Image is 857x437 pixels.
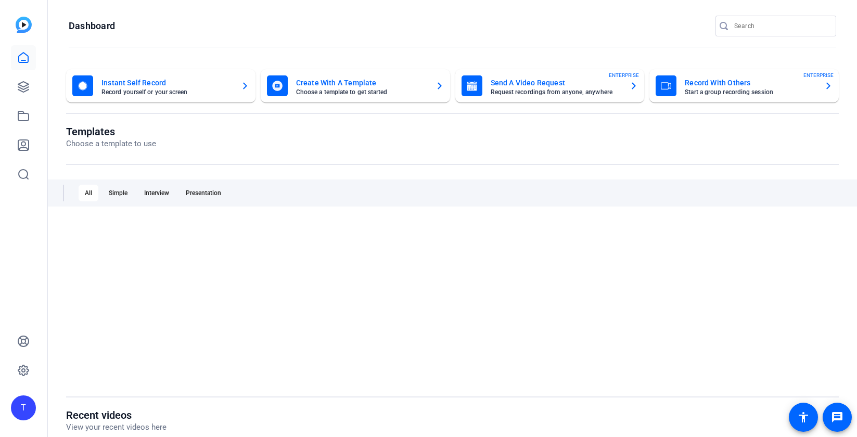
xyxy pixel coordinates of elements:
mat-card-title: Instant Self Record [101,76,233,89]
mat-card-subtitle: Request recordings from anyone, anywhere [491,89,622,95]
button: Record With OthersStart a group recording sessionENTERPRISE [649,69,839,102]
div: Interview [138,185,175,201]
button: Send A Video RequestRequest recordings from anyone, anywhereENTERPRISE [455,69,645,102]
input: Search [734,20,828,32]
h1: Recent videos [66,409,167,421]
mat-card-title: Send A Video Request [491,76,622,89]
span: ENTERPRISE [803,71,834,79]
span: ENTERPRISE [609,71,639,79]
img: blue-gradient.svg [16,17,32,33]
h1: Dashboard [69,20,115,32]
mat-card-title: Create With A Template [296,76,427,89]
mat-icon: message [831,411,843,423]
mat-card-subtitle: Choose a template to get started [296,89,427,95]
p: Choose a template to use [66,138,156,150]
p: View your recent videos here [66,421,167,433]
button: Create With A TemplateChoose a template to get started [261,69,450,102]
h1: Templates [66,125,156,138]
div: Presentation [180,185,227,201]
mat-card-subtitle: Record yourself or your screen [101,89,233,95]
mat-card-subtitle: Start a group recording session [685,89,816,95]
div: Simple [103,185,134,201]
div: T [11,395,36,420]
mat-card-title: Record With Others [685,76,816,89]
button: Instant Self RecordRecord yourself or your screen [66,69,255,102]
mat-icon: accessibility [797,411,810,423]
div: All [79,185,98,201]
